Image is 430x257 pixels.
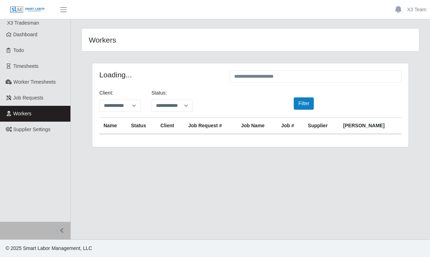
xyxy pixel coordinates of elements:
h4: Loading... [99,70,219,79]
a: X3 Team [407,6,426,13]
span: Supplier Settings [13,127,51,132]
span: Todo [13,47,24,53]
label: Status: [151,89,167,97]
span: Worker Timesheets [13,79,56,85]
th: Job Name [237,118,277,134]
span: Dashboard [13,32,38,37]
th: Name [99,118,127,134]
span: © 2025 Smart Labor Management, LLC [6,245,92,251]
span: Workers [13,111,32,116]
th: [PERSON_NAME] [339,118,401,134]
h4: Workers [89,36,217,44]
th: Status [127,118,156,134]
th: Supplier [304,118,339,134]
th: Job Request # [184,118,237,134]
img: SLM Logo [10,6,45,14]
span: Job Requests [13,95,44,101]
th: Client [156,118,184,134]
th: Job # [277,118,304,134]
button: Filter [294,97,314,110]
span: Timesheets [13,63,39,69]
label: Client: [99,89,113,97]
span: X3 Tradesman [7,20,39,26]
